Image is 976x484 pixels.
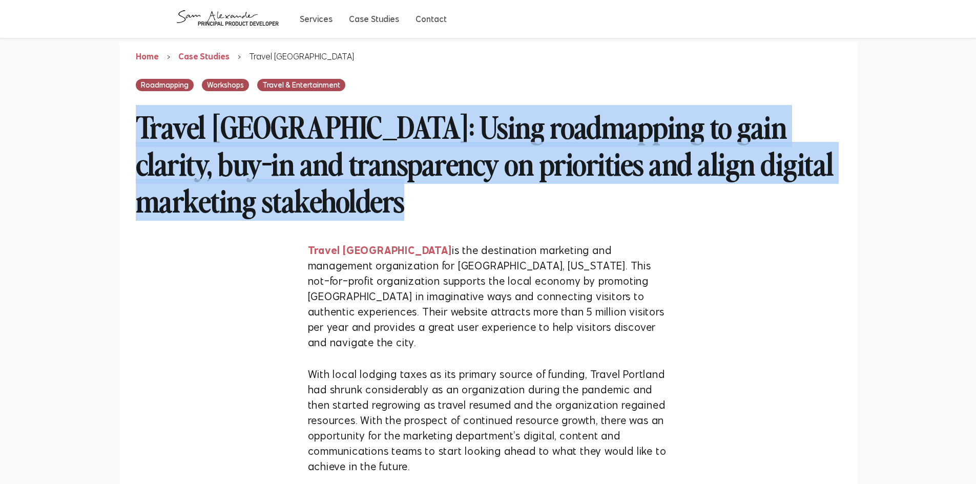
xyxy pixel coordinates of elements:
[178,51,230,61] a: Case Studies
[349,13,399,25] a: Case Studies
[308,244,452,257] a: Travel [GEOGRAPHIC_DATA]
[257,79,345,91] span: Travel & Entertainment
[416,14,447,24] button: Contact
[202,79,249,91] span: Workshops
[300,14,333,24] button: Services
[238,50,241,62] p: ›
[136,79,194,91] span: Roadmapping
[249,50,354,62] p: Travel [GEOGRAPHIC_DATA]
[308,243,669,350] p: is the destination marketing and management organization for [GEOGRAPHIC_DATA], [US_STATE]. This ...
[136,91,841,235] h2: Travel [GEOGRAPHIC_DATA]: Using roadmapping to gain clarity, buy-in and transparency on prioritie...
[308,367,669,474] p: With local lodging taxes as its primary source of funding, Travel Portland had shrunk considerabl...
[416,13,447,25] a: Contact
[136,51,159,61] a: Home
[300,13,333,25] a: Services
[167,50,170,62] p: ›
[349,14,399,24] button: Case Studies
